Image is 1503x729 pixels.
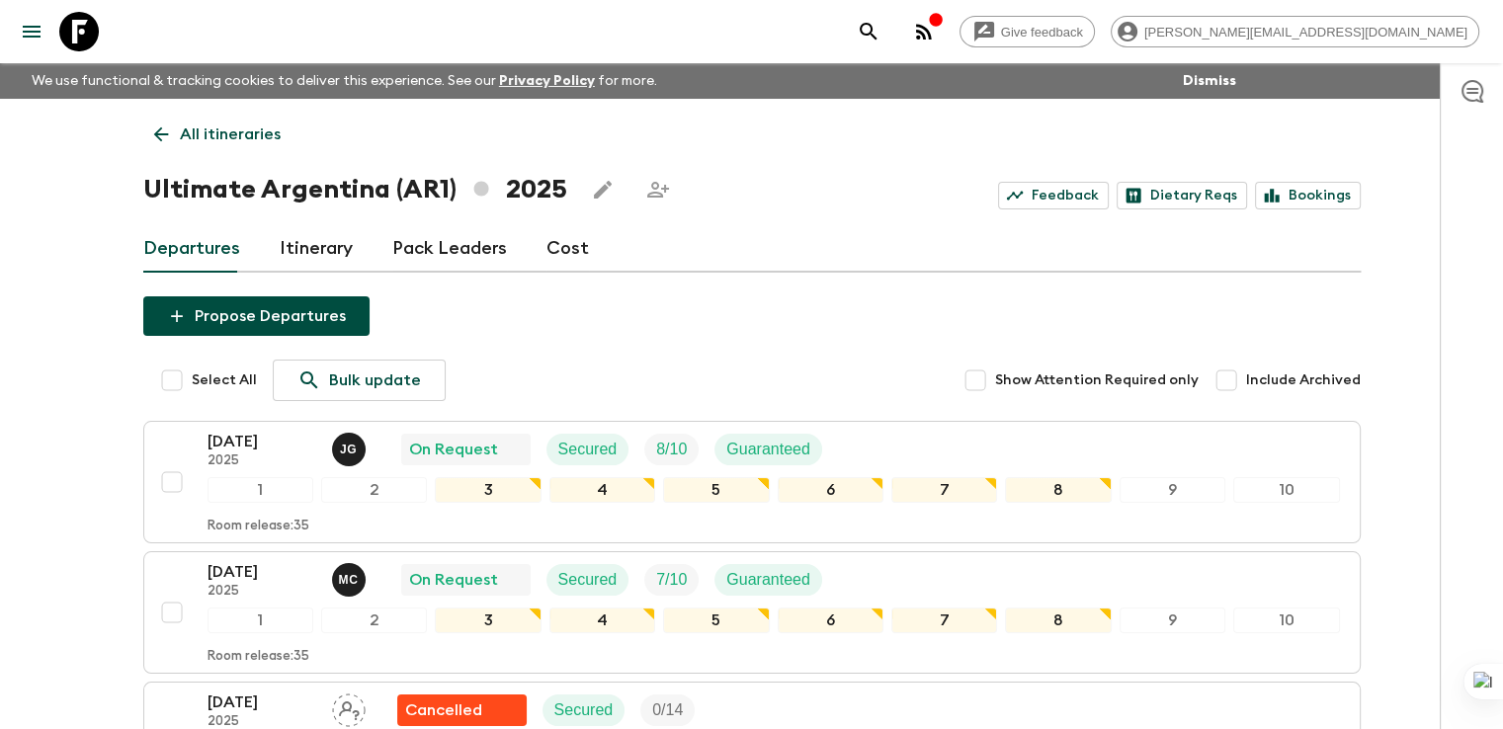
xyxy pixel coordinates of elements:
[549,477,655,503] div: 4
[208,430,316,453] p: [DATE]
[990,25,1094,40] span: Give feedback
[143,551,1361,674] button: [DATE]2025Mariano CenzanoOn RequestSecuredTrip FillGuaranteed12345678910Room release:35
[778,477,883,503] div: 6
[1111,16,1479,47] div: [PERSON_NAME][EMAIL_ADDRESS][DOMAIN_NAME]
[644,434,699,465] div: Trip Fill
[558,568,618,592] p: Secured
[24,63,665,99] p: We use functional & tracking cookies to deliver this experience. See our for more.
[12,12,51,51] button: menu
[1233,477,1339,503] div: 10
[143,170,567,209] h1: Ultimate Argentina (AR1) 2025
[1005,477,1111,503] div: 8
[332,569,370,585] span: Mariano Cenzano
[726,438,810,461] p: Guaranteed
[995,370,1199,390] span: Show Attention Required only
[1246,370,1361,390] span: Include Archived
[409,438,498,461] p: On Request
[392,225,507,273] a: Pack Leaders
[656,568,687,592] p: 7 / 10
[640,694,695,726] div: Trip Fill
[332,433,370,466] button: JG
[208,649,309,665] p: Room release: 35
[960,16,1095,47] a: Give feedback
[543,694,626,726] div: Secured
[546,564,629,596] div: Secured
[435,607,541,633] div: 3
[1120,607,1225,633] div: 9
[644,564,699,596] div: Trip Fill
[143,296,370,336] button: Propose Departures
[891,477,997,503] div: 7
[726,568,810,592] p: Guaranteed
[208,477,313,503] div: 1
[435,477,541,503] div: 3
[273,360,446,401] a: Bulk update
[583,170,623,209] button: Edit this itinerary
[321,607,427,633] div: 2
[192,370,257,390] span: Select All
[208,453,316,469] p: 2025
[339,572,359,588] p: M C
[405,698,482,722] p: Cancelled
[332,563,370,597] button: MC
[397,694,527,726] div: Flash Pack cancellation
[1133,25,1478,40] span: [PERSON_NAME][EMAIL_ADDRESS][DOMAIN_NAME]
[409,568,498,592] p: On Request
[778,607,883,633] div: 6
[1120,477,1225,503] div: 9
[329,368,421,392] p: Bulk update
[1233,607,1339,633] div: 10
[546,434,629,465] div: Secured
[1255,182,1361,209] a: Bookings
[208,560,316,584] p: [DATE]
[849,12,888,51] button: search adventures
[554,698,614,722] p: Secured
[663,477,769,503] div: 5
[652,698,683,722] p: 0 / 14
[499,74,595,88] a: Privacy Policy
[208,519,309,534] p: Room release: 35
[1178,67,1241,95] button: Dismiss
[180,122,281,146] p: All itineraries
[208,584,316,600] p: 2025
[656,438,687,461] p: 8 / 10
[998,182,1109,209] a: Feedback
[546,225,589,273] a: Cost
[332,439,370,454] span: Jessica Giachello
[1005,607,1111,633] div: 8
[549,607,655,633] div: 4
[340,442,357,457] p: J G
[321,477,427,503] div: 2
[280,225,353,273] a: Itinerary
[143,421,1361,543] button: [DATE]2025Jessica GiachelloOn RequestSecuredTrip FillGuaranteed12345678910Room release:35
[663,607,769,633] div: 5
[638,170,678,209] span: Share this itinerary
[558,438,618,461] p: Secured
[143,225,240,273] a: Departures
[332,699,366,715] span: Assign pack leader
[208,690,316,714] p: [DATE]
[143,115,292,154] a: All itineraries
[1117,182,1247,209] a: Dietary Reqs
[208,607,313,633] div: 1
[891,607,997,633] div: 7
